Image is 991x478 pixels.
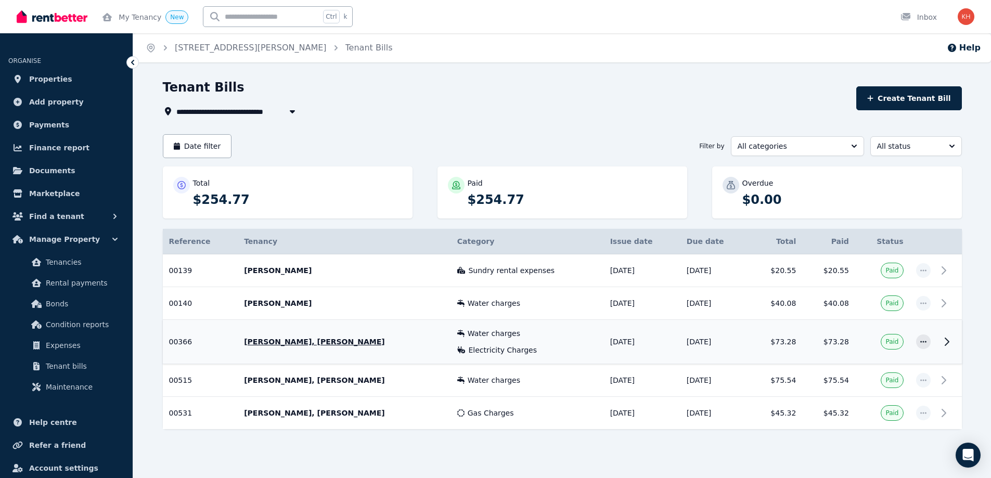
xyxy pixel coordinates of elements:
[29,164,75,177] span: Documents
[17,9,87,24] img: RentBetter
[947,42,981,54] button: Help
[46,318,116,331] span: Condition reports
[29,462,98,474] span: Account settings
[750,364,803,397] td: $75.54
[468,345,537,355] span: Electricity Charges
[699,142,724,150] span: Filter by
[802,229,855,254] th: Paid
[169,376,192,384] span: 00515
[170,14,184,21] span: New
[323,10,339,23] span: Ctrl
[8,137,124,158] a: Finance report
[12,293,120,314] a: Bonds
[604,364,680,397] td: [DATE]
[468,375,520,385] span: Water charges
[12,335,120,356] a: Expenses
[46,277,116,289] span: Rental payments
[956,443,981,468] div: Open Intercom Messenger
[680,397,750,430] td: [DATE]
[133,33,405,62] nav: Breadcrumb
[29,119,69,131] span: Payments
[802,364,855,397] td: $75.54
[238,229,451,254] th: Tenancy
[169,299,192,307] span: 00140
[193,178,210,188] p: Total
[680,320,750,364] td: [DATE]
[46,381,116,393] span: Maintenance
[802,320,855,364] td: $73.28
[46,360,116,372] span: Tenant bills
[244,298,445,308] p: [PERSON_NAME]
[12,356,120,377] a: Tenant bills
[8,435,124,456] a: Refer a friend
[750,397,803,430] td: $45.32
[870,136,962,156] button: All status
[8,206,124,227] button: Find a tenant
[802,287,855,320] td: $40.08
[742,191,951,208] p: $0.00
[802,254,855,287] td: $20.55
[742,178,774,188] p: Overdue
[750,229,803,254] th: Total
[468,178,483,188] p: Paid
[750,287,803,320] td: $40.08
[29,73,72,85] span: Properties
[802,397,855,430] td: $45.32
[604,229,680,254] th: Issue date
[885,266,898,275] span: Paid
[8,412,124,433] a: Help centre
[8,183,124,204] a: Marketplace
[12,314,120,335] a: Condition reports
[8,160,124,181] a: Documents
[731,136,864,156] button: All categories
[750,320,803,364] td: $73.28
[680,287,750,320] td: [DATE]
[604,320,680,364] td: [DATE]
[46,339,116,352] span: Expenses
[29,141,89,154] span: Finance report
[29,439,86,451] span: Refer a friend
[8,229,124,250] button: Manage Property
[468,328,520,339] span: Water charges
[468,191,677,208] p: $254.77
[244,408,445,418] p: [PERSON_NAME], [PERSON_NAME]
[29,187,80,200] span: Marketplace
[8,69,124,89] a: Properties
[856,86,962,110] button: Create Tenant Bill
[885,376,898,384] span: Paid
[12,273,120,293] a: Rental payments
[738,141,843,151] span: All categories
[169,237,211,246] span: Reference
[468,298,520,308] span: Water charges
[680,364,750,397] td: [DATE]
[958,8,974,25] img: Karen Hickey
[680,254,750,287] td: [DATE]
[604,397,680,430] td: [DATE]
[855,229,910,254] th: Status
[193,191,402,208] p: $254.77
[604,254,680,287] td: [DATE]
[8,57,41,64] span: ORGANISE
[169,409,192,417] span: 00531
[244,337,445,347] p: [PERSON_NAME], [PERSON_NAME]
[46,298,116,310] span: Bonds
[169,266,192,275] span: 00139
[8,92,124,112] a: Add property
[468,265,555,276] span: Sundry rental expenses
[12,252,120,273] a: Tenancies
[244,265,445,276] p: [PERSON_NAME]
[29,233,100,246] span: Manage Property
[877,141,941,151] span: All status
[885,338,898,346] span: Paid
[345,43,393,53] a: Tenant Bills
[451,229,604,254] th: Category
[29,96,84,108] span: Add property
[885,409,898,417] span: Paid
[169,338,192,346] span: 00366
[12,377,120,397] a: Maintenance
[175,43,327,53] a: [STREET_ADDRESS][PERSON_NAME]
[29,210,84,223] span: Find a tenant
[163,134,232,158] button: Date filter
[29,416,77,429] span: Help centre
[900,12,937,22] div: Inbox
